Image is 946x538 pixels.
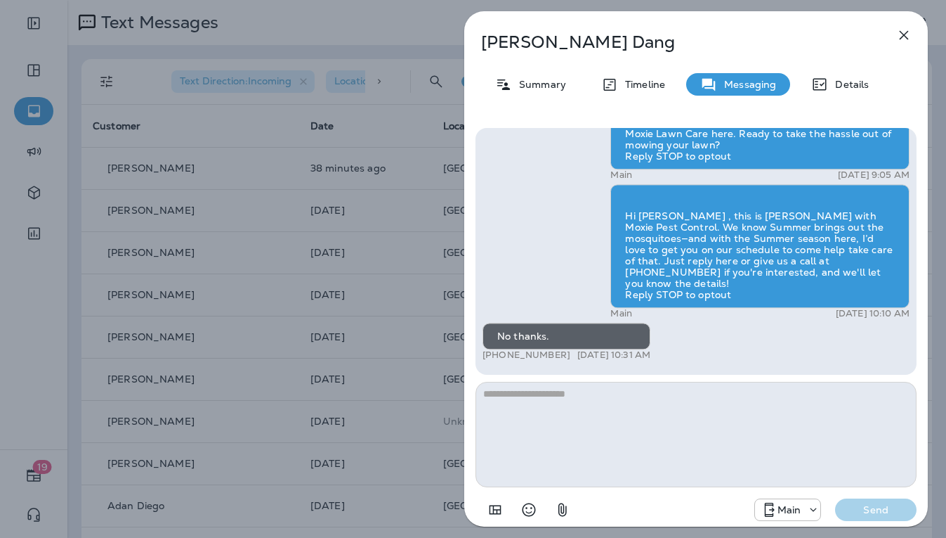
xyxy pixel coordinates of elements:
button: Select an emoji [515,496,543,524]
p: Main [610,169,632,180]
p: Main [610,308,632,319]
p: Timeline [618,79,665,90]
p: Messaging [717,79,776,90]
p: [DATE] 10:31 AM [577,350,650,361]
div: No thanks. [482,323,650,350]
p: [DATE] 10:10 AM [836,308,909,319]
p: [DATE] 9:05 AM [838,169,909,180]
p: [PERSON_NAME] Dang [481,32,865,52]
img: twilio-download [625,192,636,203]
p: Details [828,79,869,90]
div: Hi, [PERSON_NAME]! [PERSON_NAME] here with Moxie Lawn Care here. Ready to take the hassle out of ... [610,89,909,169]
button: Add in a premade template [481,496,509,524]
div: +1 (817) 482-3792 [755,501,821,518]
p: [PHONE_NUMBER] [482,350,570,361]
p: Summary [512,79,566,90]
p: Main [777,504,801,515]
div: Hi [PERSON_NAME] , this is [PERSON_NAME] with Moxie Pest Control. We know Summer brings out the m... [610,184,909,309]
